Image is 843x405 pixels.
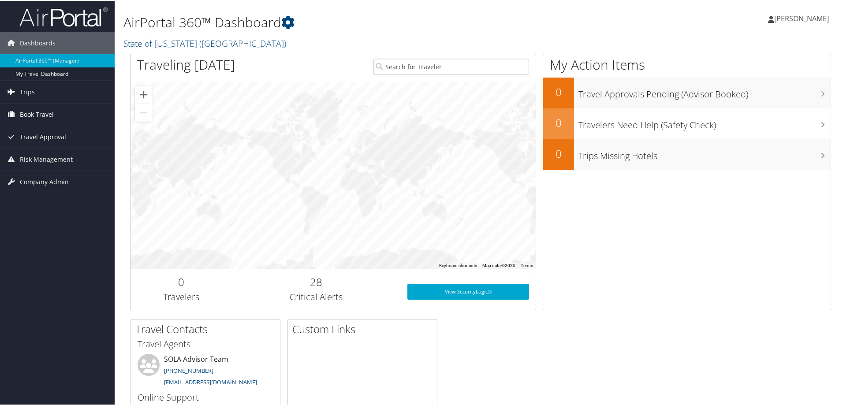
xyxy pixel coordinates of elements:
[135,85,153,103] button: Zoom in
[543,77,831,108] a: 0Travel Approvals Pending (Advisor Booked)
[164,377,257,385] a: [EMAIL_ADDRESS][DOMAIN_NAME]
[20,80,35,102] span: Trips
[239,274,394,289] h2: 28
[20,31,56,53] span: Dashboards
[543,84,574,99] h2: 0
[292,321,437,336] h2: Custom Links
[133,353,278,389] li: SOLA Advisor Team
[123,12,600,31] h1: AirPortal 360™ Dashboard
[373,58,529,74] input: Search for Traveler
[137,274,225,289] h2: 0
[20,125,66,147] span: Travel Approval
[19,6,108,26] img: airportal-logo.png
[543,55,831,73] h1: My Action Items
[135,103,153,121] button: Zoom out
[135,321,280,336] h2: Travel Contacts
[521,262,533,267] a: Terms (opens in new tab)
[543,145,574,160] h2: 0
[20,103,54,125] span: Book Travel
[578,114,831,130] h3: Travelers Need Help (Safety Check)
[133,256,162,268] img: Google
[138,337,273,349] h3: Travel Agents
[164,366,213,374] a: [PHONE_NUMBER]
[768,4,838,31] a: [PERSON_NAME]
[20,170,69,192] span: Company Admin
[543,138,831,169] a: 0Trips Missing Hotels
[543,108,831,138] a: 0Travelers Need Help (Safety Check)
[123,37,288,48] a: State of [US_STATE] ([GEOGRAPHIC_DATA])
[407,283,529,299] a: View SecurityLogic®
[137,55,235,73] h1: Traveling [DATE]
[439,262,477,268] button: Keyboard shortcuts
[138,390,273,403] h3: Online Support
[774,13,829,22] span: [PERSON_NAME]
[482,262,515,267] span: Map data ©2025
[578,83,831,100] h3: Travel Approvals Pending (Advisor Booked)
[137,290,225,302] h3: Travelers
[543,115,574,130] h2: 0
[133,256,162,268] a: Open this area in Google Maps (opens a new window)
[578,145,831,161] h3: Trips Missing Hotels
[20,148,73,170] span: Risk Management
[239,290,394,302] h3: Critical Alerts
